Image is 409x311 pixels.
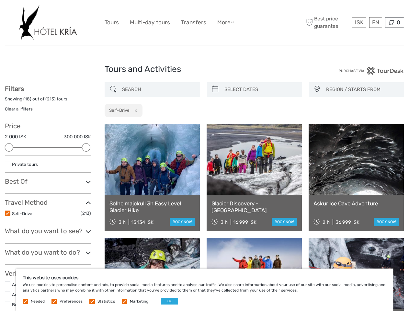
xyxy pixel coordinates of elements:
[31,299,45,304] label: Needed
[323,219,330,225] span: 2 h
[105,64,304,75] h1: Tours and Activities
[16,269,393,311] div: We use cookies to personalise content and ads, to provide social media features and to analyse ou...
[170,218,195,226] a: book now
[335,219,359,225] div: 36.999 ISK
[222,84,299,95] input: SELECT DATES
[12,302,40,307] a: Buggy Iceland
[74,10,82,18] button: Open LiveChat chat widget
[109,200,195,213] a: Solheimajokull 3h Easy Level Glacier Hike
[12,162,38,167] a: Private tours
[131,107,139,114] button: x
[5,227,91,235] h3: What do you want to see?
[130,18,170,27] a: Multi-day tours
[374,218,399,226] a: book now
[5,85,24,93] strong: Filters
[211,200,297,213] a: Glacier Discovery - [GEOGRAPHIC_DATA]
[272,218,297,226] a: book now
[5,96,91,106] div: Showing ( ) out of ( ) tours
[323,84,401,95] button: REGION / STARTS FROM
[396,19,401,26] span: 0
[131,219,153,225] div: 15.134 ISK
[25,96,30,102] label: 18
[5,270,91,277] h3: Verified Operators
[119,219,126,225] span: 3 h
[130,299,148,304] label: Marketing
[5,199,91,206] h3: Travel Method
[338,67,404,75] img: PurchaseViaTourDesk.png
[105,18,119,27] a: Tours
[47,96,54,102] label: 213
[97,299,115,304] label: Statistics
[369,17,382,28] div: EN
[5,178,91,185] h3: Best Of
[12,292,48,297] a: Arctic Adventures
[5,122,91,130] h3: Price
[233,219,256,225] div: 16.999 ISK
[23,275,386,281] h5: This website uses cookies
[221,219,228,225] span: 3 h
[119,84,197,95] input: SEARCH
[5,133,26,140] label: 2.000 ISK
[9,11,73,17] p: We're away right now. Please check back later!
[12,282,49,287] a: Adventure Vikings
[355,19,363,26] span: ISK
[304,15,350,29] span: Best price guarantee
[5,106,33,111] a: Clear all filters
[12,211,32,216] a: Self-Drive
[81,210,91,217] span: (213)
[19,5,76,40] img: 532-e91e591f-ac1d-45f7-9962-d0f146f45aa0_logo_big.jpg
[60,299,83,304] label: Preferences
[161,298,178,305] button: OK
[181,18,206,27] a: Transfers
[217,18,234,27] a: More
[5,248,91,256] h3: What do you want to do?
[64,133,91,140] label: 300.000 ISK
[109,108,130,113] h2: Self-Drive
[313,200,399,207] a: Askur Ice Cave Adventure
